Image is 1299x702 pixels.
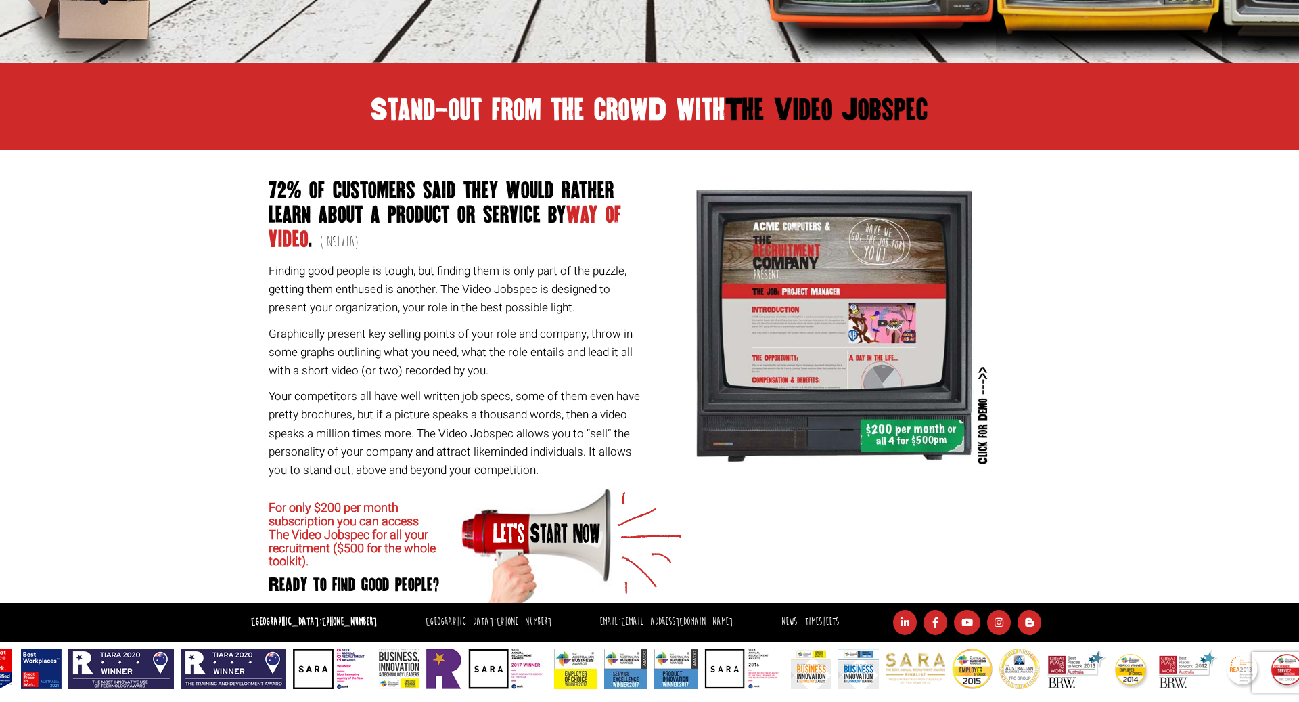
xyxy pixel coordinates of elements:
strong: [GEOGRAPHIC_DATA]: [251,615,377,628]
li: Email: [596,613,736,632]
a: News [781,615,797,628]
h2: way of video [269,179,644,255]
a: [PHONE_NUMBER] [322,615,377,628]
span: . [309,227,313,252]
span: (Insivia) [320,233,359,251]
p: Graphically present key selling points of your role and company, throw in some graphs outlining w... [269,325,644,380]
a: [EMAIL_ADDRESS][DOMAIN_NAME] [621,615,733,628]
h2: Stand-out from the crowD with [230,98,1069,123]
img: Lets Start Now [461,487,681,603]
span: The Video Jobspec [725,93,928,127]
span: 72% of customers said they would rather learn about a product or service by [269,178,614,227]
a: Timesheets [805,615,839,628]
p: Finding good people is tough, but finding them is only part of the puzzle, getting them enthused ... [269,262,644,317]
p: Your competitors all have well written job specs, some of them even have pretty brochures, but if... [269,387,644,479]
img: The Video Jobspec preview [692,184,993,472]
li: [GEOGRAPHIC_DATA]: [422,613,555,632]
a: [PHONE_NUMBER] [497,615,551,628]
h2: For only $200 per month subscription you can access The Video Jobspec for all your recruitment ($... [269,502,451,569]
h3: Ready to find good people? [269,576,451,594]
